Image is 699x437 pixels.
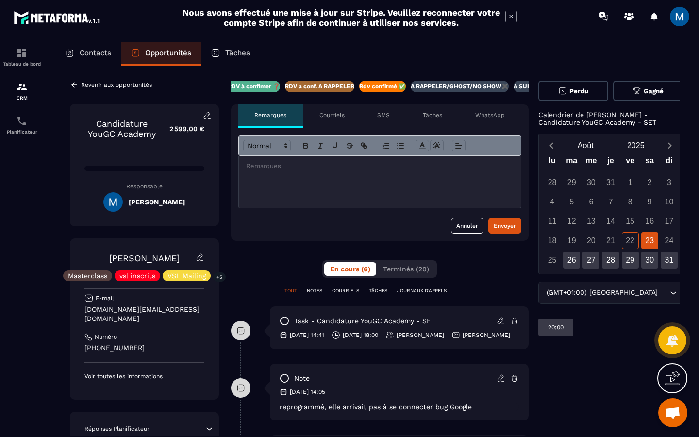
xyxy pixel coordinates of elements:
[659,154,679,171] div: di
[81,82,152,88] p: Revenir aux opportunités
[582,232,599,249] div: 20
[109,253,180,263] a: [PERSON_NAME]
[84,343,204,353] p: [PHONE_NUMBER]
[602,193,619,210] div: 7
[544,193,561,210] div: 4
[285,83,354,90] p: RDV à conf. A RAPPELER
[544,174,561,191] div: 28
[95,333,117,341] p: Numéro
[145,49,191,57] p: Opportunités
[160,119,204,138] p: 2 599,00 €
[538,111,683,126] p: Calendrier de [PERSON_NAME] - Candidature YouGC Academy - SET
[84,183,204,190] p: Responsable
[602,174,619,191] div: 31
[641,193,658,210] div: 9
[121,42,201,66] a: Opportunités
[280,403,519,411] p: reprogrammé, elle arrivait pas à se connecter bug Google
[225,49,250,57] p: Tâches
[544,213,561,230] div: 11
[563,193,580,210] div: 5
[582,213,599,230] div: 13
[201,42,260,66] a: Tâches
[343,331,378,339] p: [DATE] 18:00
[582,193,599,210] div: 6
[602,252,619,269] div: 28
[563,232,580,249] div: 19
[411,83,509,90] p: A RAPPELER/GHOST/NO SHOW✖️
[641,174,658,191] div: 2
[14,9,101,26] img: logo
[84,118,160,139] p: Candidature YouGC Academy
[475,111,505,119] p: WhatsApp
[451,218,483,234] button: Annuler
[294,374,310,383] p: note
[377,111,390,119] p: SMS
[561,137,611,154] button: Open months overlay
[661,139,679,152] button: Next month
[544,232,561,249] div: 18
[622,174,639,191] div: 1
[2,40,41,74] a: formationformationTableau de bord
[544,252,561,269] div: 25
[622,193,639,210] div: 8
[307,287,322,294] p: NOTES
[622,252,639,269] div: 29
[641,232,658,249] div: 23
[383,265,429,273] span: Terminés (20)
[661,252,678,269] div: 31
[2,74,41,108] a: formationformationCRM
[129,198,185,206] h5: [PERSON_NAME]
[602,232,619,249] div: 21
[2,129,41,134] p: Planificateur
[569,87,588,95] span: Perdu
[538,282,683,304] div: Search for option
[641,213,658,230] div: 16
[290,388,325,396] p: [DATE] 14:05
[359,83,406,90] p: Rdv confirmé ✅
[640,154,659,171] div: sa
[377,262,435,276] button: Terminés (20)
[463,331,510,339] p: [PERSON_NAME]
[660,287,667,298] input: Search for option
[182,7,500,28] h2: Nous avons effectué une mise à jour sur Stripe. Veuillez reconnecter votre compte Stripe afin de ...
[423,111,442,119] p: Tâches
[397,331,444,339] p: [PERSON_NAME]
[538,81,609,101] button: Perdu
[543,154,562,171] div: lu
[213,272,226,282] p: +5
[2,95,41,101] p: CRM
[254,111,286,119] p: Remarques
[582,174,599,191] div: 30
[611,137,661,154] button: Open years overlay
[68,272,107,279] p: Masterclass
[602,213,619,230] div: 14
[641,252,658,269] div: 30
[661,232,678,249] div: 24
[494,221,516,231] div: Envoyer
[330,265,370,273] span: En cours (6)
[16,47,28,59] img: formation
[543,174,679,269] div: Calendar days
[84,372,204,380] p: Voir toutes les informations
[563,252,580,269] div: 26
[620,154,640,171] div: ve
[661,193,678,210] div: 10
[543,154,679,269] div: Calendar wrapper
[613,81,683,101] button: Gagné
[545,287,660,298] span: (GMT+01:00) [GEOGRAPHIC_DATA]
[563,213,580,230] div: 12
[548,323,564,331] p: 20:00
[290,331,324,339] p: [DATE] 14:41
[543,139,561,152] button: Previous month
[658,398,687,427] a: Ouvrir le chat
[84,425,150,433] p: Réponses Planificateur
[96,294,114,302] p: E-mail
[2,108,41,142] a: schedulerschedulerPlanificateur
[294,317,435,326] p: task - Candidature YouGC Academy - SET
[369,287,387,294] p: TÂCHES
[601,154,620,171] div: je
[622,232,639,249] div: 22
[84,305,204,323] p: [DOMAIN_NAME][EMAIL_ADDRESS][DOMAIN_NAME]
[55,42,121,66] a: Contacts
[514,83,549,90] p: A SUIVRE ⏳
